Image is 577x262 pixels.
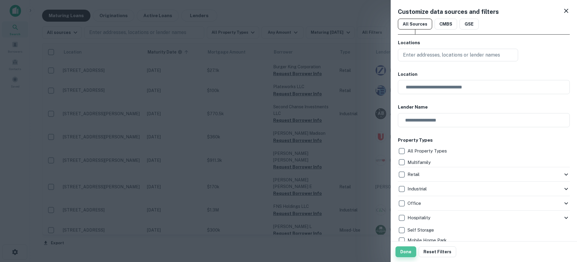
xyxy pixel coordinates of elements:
h6: Location [398,71,570,78]
p: All Property Types [408,147,448,155]
p: Office [408,200,422,207]
p: Mobile Home Park [408,237,448,244]
div: Retail [398,167,570,182]
h6: Lender Name [398,104,570,111]
div: Hospitality [398,211,570,225]
button: CMBS [435,19,457,29]
h6: Property Types [398,137,570,144]
button: Enter addresses, locations or lender names [398,49,518,61]
div: Office [398,196,570,211]
p: Hospitality [408,214,432,221]
p: Enter addresses, locations or lender names [403,51,500,59]
p: Retail [408,171,421,178]
p: Industrial [408,185,428,193]
button: All Sources [398,19,432,29]
h5: Customize data sources and filters [398,7,499,16]
h6: Locations [398,39,570,46]
p: Self Storage [408,227,435,234]
div: Industrial [398,182,570,196]
button: Reset Filters [419,246,456,257]
button: Done [395,246,416,257]
p: Multifamily [408,159,432,166]
iframe: Chat Widget [547,214,577,243]
button: GSE [459,19,479,29]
